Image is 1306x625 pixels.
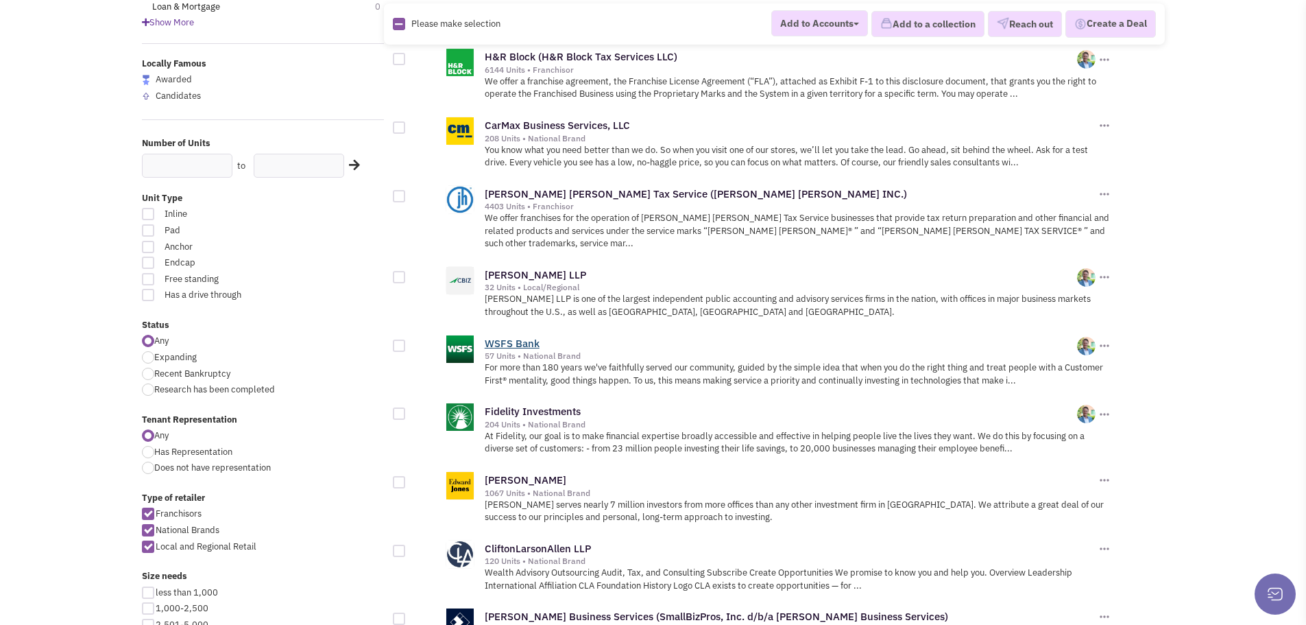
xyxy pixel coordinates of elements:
[142,92,150,100] img: locallyfamous-upvote.png
[156,90,201,102] span: Candidates
[237,160,245,173] label: to
[485,337,540,350] a: WSFS Bank
[142,192,385,205] label: Unit Type
[154,384,275,395] span: Research has been completed
[485,50,677,63] a: H&R Block (H&R Block Tax Services LLC)
[156,73,192,85] span: Awarded
[156,241,308,254] span: Anchor
[154,429,169,441] span: Any
[340,156,362,174] div: Search Nearby
[154,368,230,379] span: Recent Bankruptcy
[485,268,586,281] a: [PERSON_NAME] LLP
[156,224,308,237] span: Pad
[156,524,219,536] span: National Brands
[142,319,385,332] label: Status
[485,144,1112,169] p: You know what you need better than we do. So when you visit one of our stores, we’ll let you take...
[485,119,630,132] a: CarMax Business Services, LLC
[142,137,385,150] label: Number of Units
[142,75,150,85] img: locallyfamous-largeicon.png
[988,11,1062,37] button: Reach out
[1065,10,1156,38] button: Create a Deal
[142,570,385,583] label: Size needs
[142,58,385,71] label: Locally Famous
[411,17,500,29] span: Please make selection
[485,405,581,418] a: Fidelity Investments
[485,351,1078,362] div: 57 Units • National Brand
[485,212,1112,250] p: We offer franchises for the operation of [PERSON_NAME] [PERSON_NAME] Tax Service businesses that ...
[485,542,591,555] a: CliftonLarsonAllen LLP
[156,208,308,221] span: Inline
[485,499,1112,524] p: [PERSON_NAME] serves nearly 7 million investors from more offices than any other investment firm ...
[156,541,256,552] span: Local and Regional Retail
[154,335,169,346] span: Any
[485,567,1112,592] p: Wealth Advisory Outsourcing Audit, Tax, and Consulting Subscribe Create Opportunities We promise ...
[485,75,1112,101] p: We offer a franchise agreement, the Franchise License Agreement (“FLA”), attached as Exhibit F-1 ...
[771,10,868,36] button: Add to Accounts
[485,430,1112,456] p: At Fidelity, our goal is to make financial expertise broadly accessible and effective in helping ...
[154,446,232,458] span: Has Representation
[1077,405,1096,423] img: W7vr0x00b0GZC0PPbilSCg.png
[485,362,1112,387] p: For more than 180 years we've faithfully served our community, guided by the simple idea that whe...
[393,18,405,30] img: Rectangle.png
[156,587,218,598] span: less than 1,000
[485,64,1078,75] div: 6144 Units • Franchisor
[156,273,308,286] span: Free standing
[156,602,208,614] span: 1,000-2,500
[156,257,308,270] span: Endcap
[880,17,893,30] img: icon-collection-lavender.png
[485,187,907,200] a: [PERSON_NAME] [PERSON_NAME] Tax Service ([PERSON_NAME] [PERSON_NAME] INC.)
[485,282,1078,293] div: 32 Units • Local/Regional
[1077,50,1096,69] img: W7vr0x00b0GZC0PPbilSCg.png
[485,488,1096,499] div: 1067 Units • National Brand
[1077,337,1096,355] img: W7vr0x00b0GZC0PPbilSCg.png
[154,351,197,363] span: Expanding
[142,414,385,427] label: Tenant Representation
[871,11,984,37] button: Add to a collection
[156,289,308,302] span: Has a drive through
[152,1,220,14] a: Loan & Mortgage
[1077,268,1096,287] img: W7vr0x00b0GZC0PPbilSCg.png
[485,133,1096,144] div: 208 Units • National Brand
[485,556,1096,567] div: 120 Units • National Brand
[485,610,948,623] a: [PERSON_NAME] Business Services (SmallBizPros, Inc. d/b/a [PERSON_NAME] Business Services)
[154,462,271,473] span: Does not have representation
[485,419,1078,430] div: 204 Units • National Brand
[142,16,194,28] span: Show More
[997,17,1009,30] img: VectorPaper_Plane.png
[142,492,385,505] label: Type of retailer
[1074,16,1087,32] img: Deal-Dollar.png
[485,201,1096,212] div: 4403 Units • Franchisor
[156,508,202,519] span: Franchisors
[485,293,1112,318] p: [PERSON_NAME] LLP is one of the largest independent public accounting and advisory services firms...
[375,1,394,14] span: 0
[485,473,566,486] a: [PERSON_NAME]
